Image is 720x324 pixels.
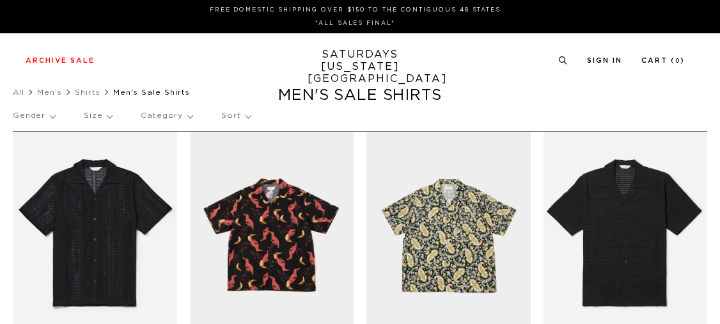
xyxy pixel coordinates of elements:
p: FREE DOMESTIC SHIPPING OVER $150 TO THE CONTIGUOUS 48 STATES [31,5,680,15]
a: SATURDAYS[US_STATE][GEOGRAPHIC_DATA] [308,49,413,85]
p: Gender [13,101,55,131]
span: Men's Sale Shirts [113,88,190,96]
p: *ALL SALES FINAL* [31,19,680,28]
a: Sign In [587,57,622,64]
p: Size [84,101,112,131]
a: Men's [37,88,62,96]
a: Archive Sale [26,57,95,64]
a: Shirts [75,88,100,96]
p: Category [141,101,192,131]
a: All [13,88,24,96]
a: Cart (0) [641,57,685,64]
p: Sort [221,101,250,131]
small: 0 [675,58,680,64]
